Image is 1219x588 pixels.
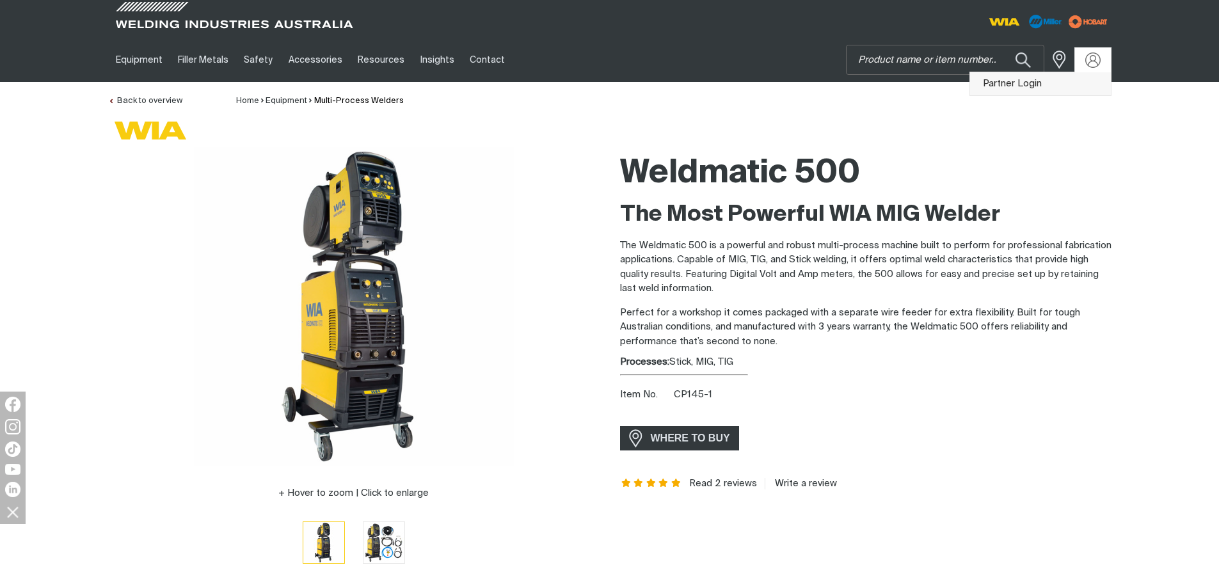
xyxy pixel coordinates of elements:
[620,153,1111,195] h1: Weldmatic 500
[314,97,404,105] a: Multi-Process Welders
[350,38,412,82] a: Resources
[642,428,738,449] span: WHERE TO BUY
[620,239,1111,296] p: The Weldmatic 500 is a powerful and robust multi-process machine built to perform for professiona...
[271,486,436,501] button: Hover to zoom | Click to enlarge
[363,521,405,564] button: Go to slide 2
[194,147,514,466] img: Weldmatic 500
[674,390,712,399] span: CP145-1
[620,357,669,367] strong: Processes:
[1065,12,1111,31] img: miller
[236,38,280,82] a: Safety
[303,522,344,563] img: Weldmatic 500
[236,97,259,105] a: Home
[462,38,513,82] a: Contact
[281,38,350,82] a: Accessories
[5,482,20,497] img: LinkedIn
[970,72,1111,96] a: Partner Login
[765,478,837,489] a: Write a review
[108,97,182,105] a: Back to overview
[412,38,461,82] a: Insights
[620,426,740,450] a: WHERE TO BUY
[620,306,1111,349] p: Perfect for a workshop it comes packaged with a separate wire feeder for extra flexibility. Built...
[620,355,1111,370] div: Stick, MIG, TIG
[620,479,683,488] span: Rating: 5
[5,441,20,457] img: TikTok
[236,95,404,107] nav: Breadcrumb
[5,397,20,412] img: Facebook
[363,522,404,563] img: Weldmatic 500
[108,38,861,82] nav: Main
[108,38,170,82] a: Equipment
[1001,45,1045,75] button: Search products
[5,419,20,434] img: Instagram
[689,478,757,489] a: Read 2 reviews
[847,45,1044,74] input: Product name or item number...
[170,38,236,82] a: Filler Metals
[620,388,672,402] span: Item No.
[266,97,307,105] a: Equipment
[620,201,1111,229] h2: The Most Powerful WIA MIG Welder
[303,521,345,564] button: Go to slide 1
[5,464,20,475] img: YouTube
[2,501,24,523] img: hide socials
